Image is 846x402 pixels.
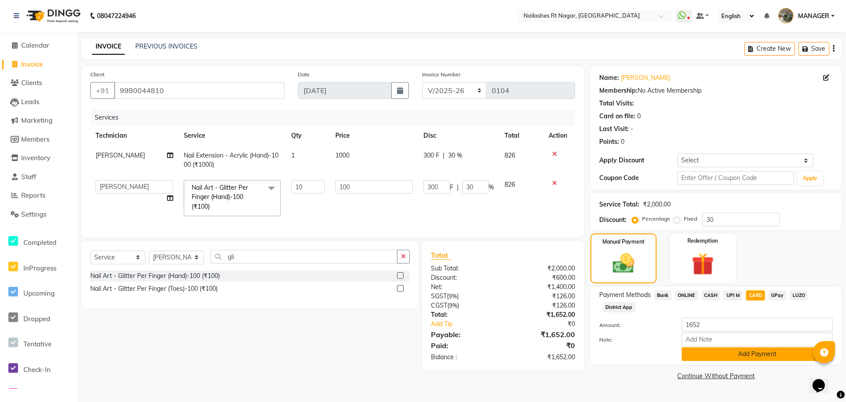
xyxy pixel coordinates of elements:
div: Coupon Code [599,173,677,183]
span: 1000 [335,151,349,159]
span: Settings [21,210,46,218]
div: ₹126.00 [503,292,582,301]
span: Reports [21,191,45,199]
span: Check-In [23,365,51,374]
span: Nail Art - Glitter Per Finger (Hand)-100 (₹100) [192,184,248,210]
span: Invoice [21,60,43,68]
div: Payable: [424,329,503,340]
a: x [210,203,214,210]
a: Invoice [2,60,75,70]
div: ₹1,400.00 [503,282,582,292]
div: Total: [424,310,503,319]
button: Add Payment [682,347,833,361]
span: Leads [21,98,39,106]
img: logo [22,4,83,28]
label: Invoice Number [422,71,460,79]
a: Inventory [2,153,75,163]
span: Bank [654,290,672,301]
a: Calendar [2,41,75,51]
span: Staff [21,173,36,181]
span: Completed [23,238,56,247]
label: Note: [593,336,675,344]
th: Qty [286,126,330,146]
button: Apply [798,172,823,185]
a: Staff [2,172,75,182]
div: Sub Total: [424,264,503,273]
div: ( ) [424,301,503,310]
span: InProgress [23,264,56,272]
span: SGST [431,292,447,300]
span: Members [21,135,49,143]
div: ₹0 [516,319,582,329]
th: Disc [418,126,499,146]
div: Last Visit: [599,124,629,134]
div: ₹126.00 [503,301,582,310]
img: MANAGER [778,8,794,23]
span: Inventory [21,154,50,162]
span: UPI M [724,290,742,301]
span: | [443,151,445,160]
div: Services [91,109,582,126]
img: _cash.svg [606,251,641,276]
span: CASH [701,290,720,301]
span: GPay [768,290,787,301]
span: 9% [449,293,457,300]
div: Paid: [424,340,503,351]
div: Discount: [424,273,503,282]
div: Total Visits: [599,99,634,108]
div: ₹600.00 [503,273,582,282]
span: Total [431,251,451,260]
div: Membership: [599,86,638,95]
a: Leads [2,97,75,107]
input: Add Note [682,333,833,346]
b: 08047224946 [97,4,136,28]
div: Service Total: [599,200,639,209]
span: 30 % [448,151,462,160]
label: Fixed [684,215,697,223]
div: Apply Discount [599,156,677,165]
div: Nail Art - Glitter Per Finger (Hand)-100 (₹100) [90,271,220,281]
span: 1 [291,151,295,159]
div: ₹2,000.00 [643,200,671,209]
span: [PERSON_NAME] [96,151,145,159]
div: ₹1,652.00 [503,310,582,319]
span: Payment Methods [599,290,651,300]
a: Marketing [2,116,75,126]
div: Balance : [424,353,503,362]
div: ₹0 [503,340,582,351]
a: Reports [2,191,75,201]
label: Manual Payment [602,238,645,246]
a: Continue Without Payment [592,372,840,381]
span: MANAGER [798,11,829,21]
div: 0 [637,112,641,121]
div: Points: [599,137,619,147]
div: Name: [599,73,619,83]
div: ₹1,652.00 [503,353,582,362]
div: Card on file: [599,112,635,121]
button: Save [798,42,829,56]
input: Search or Scan [211,250,397,263]
a: PREVIOUS INVOICES [135,42,197,50]
iframe: chat widget [809,367,837,393]
th: Service [178,126,286,146]
span: 9% [449,302,457,309]
div: Net: [424,282,503,292]
div: ( ) [424,292,503,301]
label: Date [298,71,310,79]
input: Amount [682,318,833,331]
label: Client [90,71,104,79]
span: LUZO [790,290,808,301]
span: Calendar [21,41,49,49]
a: Members [2,135,75,145]
div: 0 [621,137,624,147]
a: Clients [2,78,75,88]
div: No Active Membership [599,86,833,95]
th: Action [543,126,575,146]
span: CARD [746,290,765,301]
span: % [489,183,494,192]
a: Add Tip [424,319,516,329]
a: Settings [2,210,75,220]
div: ₹1,652.00 [503,329,582,340]
a: INVOICE [92,39,125,55]
span: F [450,183,453,192]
